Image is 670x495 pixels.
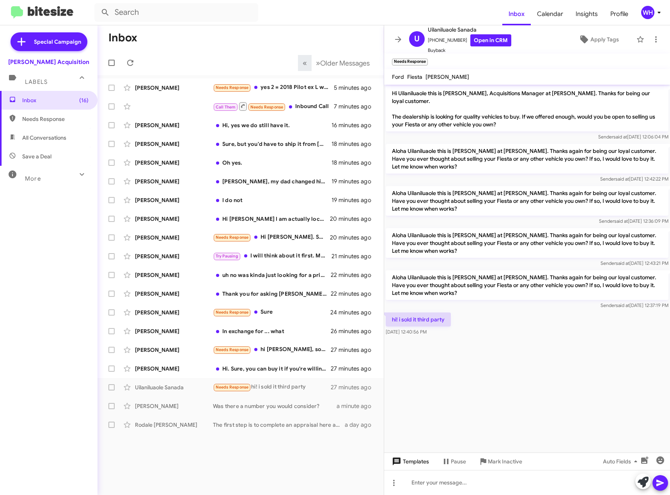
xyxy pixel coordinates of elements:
[22,115,89,123] span: Needs Response
[216,85,249,90] span: Needs Response
[435,454,472,468] button: Pause
[135,234,213,241] div: [PERSON_NAME]
[213,83,334,92] div: yes 2 = 2018 Pilot ex L with nav44000 miles & 2018 Fit with 112000 miles
[135,402,213,410] div: [PERSON_NAME]
[216,385,249,390] span: Needs Response
[331,159,378,167] div: 18 minutes ago
[386,312,451,326] p: hi! i sold it third party
[135,383,213,391] div: Uilaniluaole Sanada
[135,290,213,298] div: [PERSON_NAME]
[213,140,331,148] div: Sure, but you'd have to ship it from [GEOGRAPHIC_DATA] to [GEOGRAPHIC_DATA] though.
[213,159,331,167] div: Oh yes.
[213,196,331,204] div: I do not
[135,177,213,185] div: [PERSON_NAME]
[22,153,51,160] span: Save a Deal
[331,121,378,129] div: 16 minutes ago
[603,454,640,468] span: Auto Fields
[25,175,41,182] span: More
[331,252,378,260] div: 21 minutes ago
[216,235,249,240] span: Needs Response
[470,34,511,46] a: Open in CRM
[386,228,668,258] p: Aloha Uilaniluaole this is [PERSON_NAME] at [PERSON_NAME]. Thanks again for being our loyal custo...
[600,176,668,182] span: Sender [DATE] 12:42:22 PM
[216,310,249,315] span: Needs Response
[337,402,378,410] div: a minute ago
[216,347,249,352] span: Needs Response
[216,105,236,110] span: Call Them
[250,105,284,110] span: Needs Response
[213,383,331,392] div: hi! i sold it third party
[331,290,378,298] div: 22 minutes ago
[616,260,629,266] span: said at
[213,177,331,185] div: [PERSON_NAME], my dad changed his mind and now wants to keep the truck. Thx
[414,33,420,45] span: U
[386,329,427,335] span: [DATE] 12:40:56 PM
[488,454,522,468] span: Mark Inactive
[135,159,213,167] div: [PERSON_NAME]
[569,3,604,25] a: Insights
[331,309,378,316] div: 24 minutes ago
[320,59,370,67] span: Older Messages
[331,365,378,373] div: 27 minutes ago
[390,454,429,468] span: Templates
[502,3,531,25] a: Inbox
[213,327,331,335] div: In exchange for ... what
[213,215,331,223] div: Hi [PERSON_NAME] I am actually located in [GEOGRAPHIC_DATA].
[614,218,628,224] span: said at
[597,454,647,468] button: Auto Fields
[135,327,213,335] div: [PERSON_NAME]
[22,96,89,104] span: Inbox
[213,290,331,298] div: Thank you for asking [PERSON_NAME]. The truck has been sold. Have a great day!
[213,345,331,354] div: hi [PERSON_NAME], sorry this is the only car i own right now. thanks for the offer
[386,270,668,300] p: Aloha Uilaniluaole this is [PERSON_NAME] at [PERSON_NAME]. Thanks again for being our loyal custo...
[135,140,213,148] div: [PERSON_NAME]
[590,32,619,46] span: Apply Tags
[428,34,511,46] span: [PHONE_NUMBER]
[407,73,422,80] span: Fiesta
[334,84,378,92] div: 5 minutes ago
[392,73,404,80] span: Ford
[213,365,331,373] div: Hi. Sure, you can buy it if you're willing to ship it from [US_STATE] to [US_STATE] lol
[311,55,374,71] button: Next
[11,32,87,51] a: Special Campaign
[604,3,635,25] a: Profile
[334,103,378,110] div: 7 minutes ago
[386,86,668,131] p: Hi Uilaniluaole this is [PERSON_NAME], Acquisitions Manager at [PERSON_NAME]. Thanks for being ou...
[601,260,668,266] span: Sender [DATE] 12:43:21 PM
[213,421,345,429] div: The first step is to complete an appraisal here at the dealership. Once we complete an inspection...
[392,59,428,66] small: Needs Response
[135,421,213,429] div: Rodale [PERSON_NAME]
[22,134,66,142] span: All Conversations
[303,58,307,68] span: «
[316,58,320,68] span: »
[213,121,331,129] div: Hi, yes we do still have it.
[213,308,331,317] div: Sure
[135,252,213,260] div: [PERSON_NAME]
[135,121,213,129] div: [PERSON_NAME]
[635,6,661,19] button: WH
[213,402,337,410] div: Was there a number you would consider?
[331,177,378,185] div: 19 minutes ago
[472,454,528,468] button: Mark Inactive
[331,196,378,204] div: 19 minutes ago
[135,215,213,223] div: [PERSON_NAME]
[216,254,238,259] span: Try Pausing
[601,302,668,308] span: Sender [DATE] 12:37:19 PM
[531,3,569,25] a: Calendar
[213,271,331,279] div: uh no was kinda just looking for a price not looking to sell
[386,144,668,174] p: Aloha Uilaniluaole this is [PERSON_NAME] at [PERSON_NAME]. Thanks again for being our loyal custo...
[108,32,137,44] h1: Inbox
[25,78,48,85] span: Labels
[79,96,89,104] span: (16)
[641,6,654,19] div: WH
[331,271,378,279] div: 22 minutes ago
[94,3,258,22] input: Search
[616,302,629,308] span: said at
[135,309,213,316] div: [PERSON_NAME]
[135,271,213,279] div: [PERSON_NAME]
[384,454,435,468] button: Templates
[331,327,378,335] div: 26 minutes ago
